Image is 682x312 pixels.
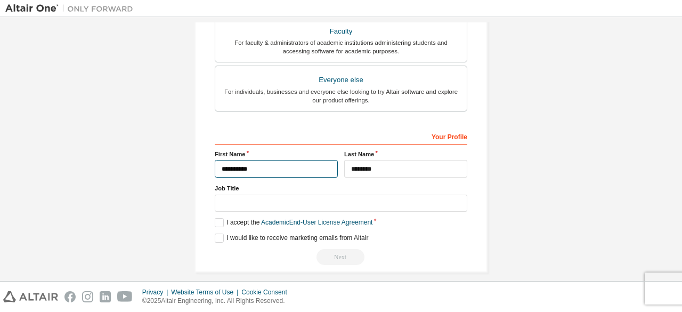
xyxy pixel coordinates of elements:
label: I would like to receive marketing emails from Altair [215,234,368,243]
label: First Name [215,150,338,158]
div: Cookie Consent [241,288,293,297]
img: altair_logo.svg [3,291,58,302]
div: Everyone else [222,73,460,87]
div: Privacy [142,288,171,297]
img: Altair One [5,3,139,14]
img: facebook.svg [64,291,76,302]
img: linkedin.svg [100,291,111,302]
label: Last Name [344,150,467,158]
p: © 2025 Altair Engineering, Inc. All Rights Reserved. [142,297,294,306]
label: I accept the [215,218,372,227]
div: For individuals, businesses and everyone else looking to try Altair software and explore our prod... [222,87,460,105]
div: Faculty [222,24,460,39]
div: Website Terms of Use [171,288,241,297]
label: Job Title [215,184,467,193]
a: Academic End-User License Agreement [261,219,372,226]
img: youtube.svg [117,291,133,302]
img: instagram.svg [82,291,93,302]
div: For faculty & administrators of academic institutions administering students and accessing softwa... [222,38,460,55]
div: Your Profile [215,127,467,145]
div: Read and acccept EULA to continue [215,249,467,265]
